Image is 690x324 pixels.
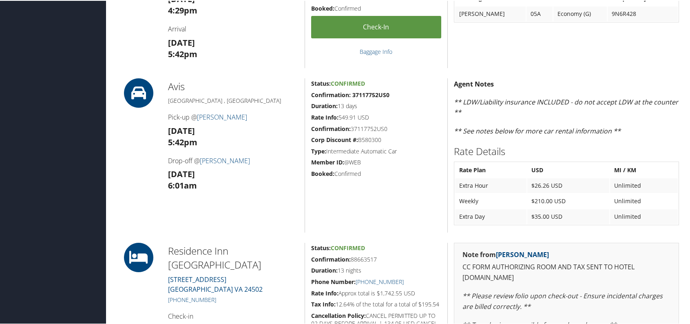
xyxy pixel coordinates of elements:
[311,79,331,87] strong: Status:
[454,126,621,135] em: ** See notes below for more car rental information **
[311,4,334,11] strong: Booked:
[454,79,494,88] strong: Agent Notes
[311,101,338,109] strong: Duration:
[311,266,338,273] strong: Duration:
[553,6,607,20] td: Economy (G)
[311,288,441,297] h5: Approx total is $1,742.55 USD
[455,209,527,223] td: Extra Day
[462,291,663,310] em: ** Please review folio upon check-out - Ensure incidental charges are billed correctly. **
[496,249,549,258] a: [PERSON_NAME]
[608,6,678,20] td: 9N6R428
[610,162,678,177] th: MI / KM
[311,158,441,166] h5: @WEB
[311,300,336,307] strong: Tax Info:
[311,255,441,263] h5: 88663517
[311,169,334,177] strong: Booked:
[311,124,441,132] h5: 37117752US0
[311,266,441,274] h5: 13 nights
[610,178,678,192] td: Unlimited
[311,135,441,143] h5: B580300
[168,112,299,121] h4: Pick-up @
[455,6,526,20] td: [PERSON_NAME]
[168,24,299,33] h4: Arrival
[168,179,197,190] strong: 6:01am
[610,209,678,223] td: Unlimited
[455,162,527,177] th: Rate Plan
[311,124,351,132] strong: Confirmation:
[168,4,197,15] strong: 4:29pm
[168,36,195,47] strong: [DATE]
[356,277,404,285] a: [PHONE_NUMBER]
[455,178,527,192] td: Extra Hour
[455,193,527,208] td: Weekly
[311,288,338,296] strong: Rate Info:
[311,169,441,177] h5: Confirmed
[610,193,678,208] td: Unlimited
[168,48,197,59] strong: 5:42pm
[454,144,679,158] h2: Rate Details
[462,249,549,258] strong: Note from
[311,311,366,319] strong: Cancellation Policy:
[168,311,299,320] h4: Check-in
[168,96,299,104] h5: [GEOGRAPHIC_DATA] , [GEOGRAPHIC_DATA]
[454,97,678,116] em: ** LDW/Liability insurance INCLUDED - do not accept LDW at the counter **
[360,47,392,55] a: Baggage Info
[311,101,441,109] h5: 13 days
[311,277,356,285] strong: Phone Number:
[527,209,609,223] td: $35.00 USD
[168,124,195,135] strong: [DATE]
[527,178,609,192] td: $26.26 USD
[527,162,609,177] th: USD
[311,113,338,120] strong: Rate Info:
[311,15,441,38] a: Check-in
[168,79,299,93] h2: Avis
[168,155,299,164] h4: Drop-off @
[168,136,197,147] strong: 5:42pm
[311,300,441,308] h5: 12.64% of the total for a total of $195.54
[331,243,365,251] span: Confirmed
[311,255,351,262] strong: Confirmation:
[200,155,250,164] a: [PERSON_NAME]
[311,158,344,165] strong: Member ID:
[331,79,365,87] span: Confirmed
[311,90,389,98] strong: Confirmation: 37117752US0
[311,4,441,12] h5: Confirmed
[197,112,247,121] a: [PERSON_NAME]
[168,243,299,271] h2: Residence Inn [GEOGRAPHIC_DATA]
[311,135,358,143] strong: Corp Discount #:
[311,243,331,251] strong: Status:
[526,6,553,20] td: 05A
[168,295,216,303] a: [PHONE_NUMBER]
[311,113,441,121] h5: 549.91 USD
[168,168,195,179] strong: [DATE]
[527,193,609,208] td: $210.00 USD
[462,261,670,282] p: CC FORM AUTHORIZING ROOM AND TAX SENT TO HOTEL [DOMAIN_NAME]
[311,146,441,155] h5: Intermediate Automatic Car
[168,274,263,293] a: [STREET_ADDRESS][GEOGRAPHIC_DATA] VA 24502
[311,146,326,154] strong: Type:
